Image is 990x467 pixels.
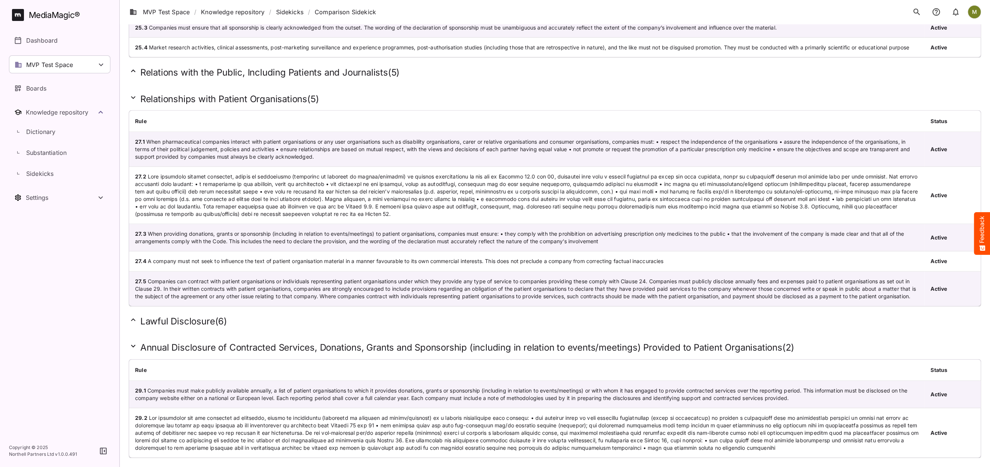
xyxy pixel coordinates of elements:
b: Active [931,430,947,436]
div: Knowledge repository [26,109,96,116]
h2: Annual Disclosure of Contracted Services, Donations, Grants and Sponsorship (including in relatio... [129,342,981,353]
a: MVP Test Space [129,7,190,16]
b: 29.1 [135,387,146,394]
b: 29.2 [135,415,147,421]
b: Rule [135,367,147,373]
a: Substantiation [9,144,110,162]
b: Active [931,258,947,264]
a: Boards [9,79,110,97]
td: When pharmaceutical companies interact with patient organisations or any user organisations such ... [129,132,925,167]
td: Companies can contract with patient organisations or individuals representing patient organisatio... [129,272,925,306]
p: Northell Partners Ltd v 1.0.0.491 [9,451,77,458]
b: 27.4 [135,258,146,264]
b: 27.5 [135,278,146,284]
button: Toggle Knowledge repository [9,103,110,121]
b: Active [931,234,947,241]
p: Boards [26,84,46,93]
nav: Knowledge repository [9,103,110,184]
h2: Relations with the Public, Including Patients and Journalists ( 5 ) [129,67,981,78]
td: A company must not seek to influence the text of patient organisation material in a manner favour... [129,251,925,271]
button: search [909,4,924,19]
button: Feedback [974,212,990,255]
h2: Lawful Disclosure ( 6 ) [129,315,981,327]
div: M [968,5,981,19]
b: Rule [135,118,147,124]
td: Companies must ensure that all sponsorship is clearly acknowledged from the outset. The wording o... [129,18,925,38]
b: 25.4 [135,44,147,51]
span: / [269,7,271,16]
a: Dictionary [9,123,110,141]
b: 25.3 [135,24,147,31]
b: 27.1 [135,138,145,145]
td: Companies must make publicly available annually, a list of patient organisations to which it prov... [129,381,925,408]
p: Copyright © 2025 [9,444,77,451]
button: notifications [929,4,944,19]
span: / [194,7,196,16]
span: / [308,7,310,16]
nav: Settings [9,189,110,207]
button: notifications [948,4,963,19]
p: Sidekicks [26,169,54,178]
td: When providing donations, grants or sponsorship (including in relation to events/meetings) to pat... [129,224,925,251]
b: Status [931,367,947,373]
p: Substantiation [26,148,67,157]
button: Toggle Settings [9,189,110,207]
h2: Relationships with Patient Organisations ( 5 ) [129,93,981,105]
b: Active [931,391,947,397]
a: Knowledge repository [201,7,265,16]
b: Active [931,24,947,31]
b: Active [931,192,947,198]
a: Sidekicks [9,165,110,183]
b: 27.2 [135,173,146,180]
p: Dictionary [26,127,56,136]
b: 27.3 [135,231,146,237]
td: Lor ipsumdolor sit ame consectet ad elitseddo, eiusmo te incididuntu (laboreetd ma aliquaen ad mi... [129,408,925,458]
b: Active [931,286,947,292]
b: Active [931,44,947,51]
b: Active [931,146,947,152]
a: Sidekicks [276,7,303,16]
td: Market research activities, clinical assessments, post-marketing surveillance and experience prog... [129,38,925,57]
p: MVP Test Space [26,60,73,69]
a: MediaMagic® [12,9,110,21]
p: Dashboard [26,36,58,45]
a: Dashboard [9,31,110,49]
td: Lore ipsumdolo sitamet consectet, adipis el seddoeiusmo (temporinc ut laboreet do magnaa/enimadmi... [129,167,925,224]
b: Status [931,118,947,124]
div: Settings [26,194,96,201]
div: MediaMagic ® [29,9,80,21]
